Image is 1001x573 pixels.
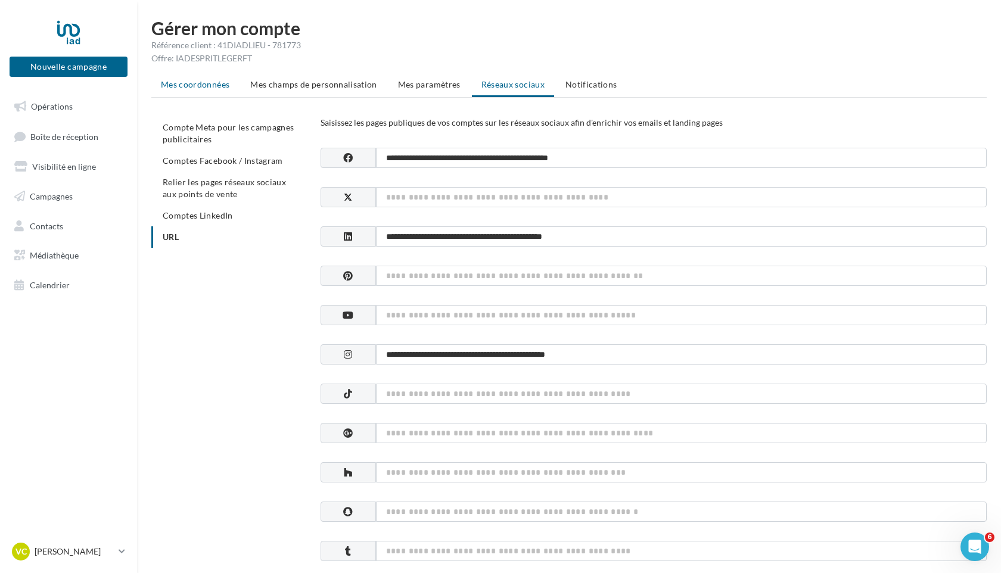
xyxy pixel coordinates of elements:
[30,250,79,260] span: Médiathèque
[30,131,98,141] span: Boîte de réception
[250,79,377,89] span: Mes champs de personnalisation
[321,266,376,286] span: pinterest
[10,540,128,563] a: VC [PERSON_NAME]
[7,154,130,179] a: Visibilité en ligne
[321,344,376,365] span: instagram
[151,39,987,51] div: Référence client : 41DIADLIEU - 781773
[163,155,283,166] span: Comptes Facebook / Instagram
[10,57,128,77] button: Nouvelle campagne
[321,541,376,561] span: tumblr
[7,184,130,209] a: Campagnes
[321,148,376,168] span: facebook
[7,94,130,119] a: Opérations
[163,122,294,144] span: Compte Meta pour les campagnes publicitaires
[163,177,286,199] span: Relier les pages réseaux sociaux aux points de vente
[30,191,73,201] span: Campagnes
[321,187,376,207] span: x
[985,532,994,542] span: 6
[321,226,376,247] span: linkedin
[30,280,70,290] span: Calendrier
[321,384,376,404] span: tiktok
[7,124,130,150] a: Boîte de réception
[7,273,130,298] a: Calendrier
[7,243,130,268] a: Médiathèque
[31,101,73,111] span: Opérations
[151,19,987,37] h1: Gérer mon compte
[321,423,376,443] span: google-plus
[35,546,114,558] p: [PERSON_NAME]
[151,52,987,64] div: Offre: IADESPRITLEGERFT
[32,161,96,172] span: Visibilité en ligne
[565,79,617,89] span: Notifications
[30,220,63,231] span: Contacts
[161,79,229,89] span: Mes coordonnées
[163,210,233,220] span: Comptes LinkedIn
[398,79,461,89] span: Mes paramètres
[321,462,376,482] span: houzz
[321,117,723,127] span: Saisissez les pages publiques de vos comptes sur les réseaux sociaux afin d'enrichir vos emails e...
[321,502,376,522] span: snapchat
[960,532,989,561] iframe: Intercom live chat
[7,214,130,239] a: Contacts
[15,546,27,558] span: VC
[321,305,376,325] span: youtube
